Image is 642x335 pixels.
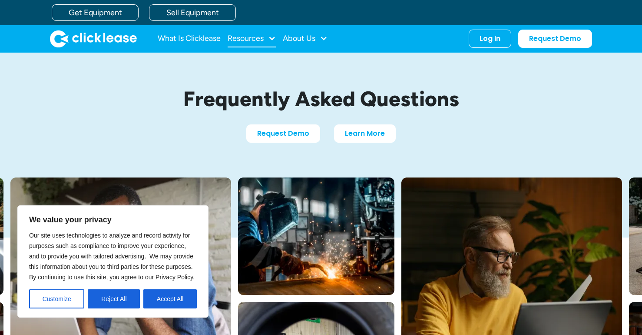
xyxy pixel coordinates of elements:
[17,205,208,318] div: We value your privacy
[246,124,320,143] a: Request Demo
[88,289,140,308] button: Reject All
[29,214,197,225] p: We value your privacy
[143,289,197,308] button: Accept All
[480,34,500,43] div: Log In
[238,178,394,295] img: A welder in a large mask working on a large pipe
[158,30,221,47] a: What Is Clicklease
[334,124,396,143] a: Learn More
[29,232,195,281] span: Our site uses technologies to analyze and record activity for purposes such as compliance to impr...
[50,30,137,47] a: home
[52,4,139,21] a: Get Equipment
[50,30,137,47] img: Clicklease logo
[283,30,328,47] div: About Us
[149,4,236,21] a: Sell Equipment
[29,289,84,308] button: Customize
[228,30,276,47] div: Resources
[117,87,525,111] h1: Frequently Asked Questions
[518,30,592,48] a: Request Demo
